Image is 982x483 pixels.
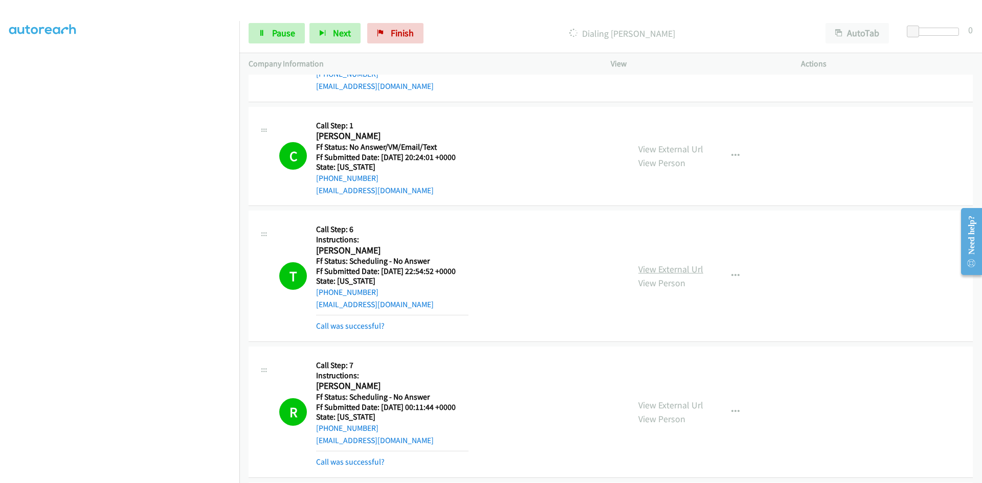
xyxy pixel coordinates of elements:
a: Call was successful? [316,457,385,467]
h5: Ff Status: Scheduling - No Answer [316,392,468,402]
h5: Instructions: [316,371,468,381]
h1: R [279,398,307,426]
h5: State: [US_STATE] [316,276,468,286]
a: View External Url [638,263,703,275]
h5: Call Step: 6 [316,224,468,235]
a: Pause [249,23,305,43]
p: Dialing [PERSON_NAME] [437,27,807,40]
a: [EMAIL_ADDRESS][DOMAIN_NAME] [316,186,434,195]
h5: Ff Submitted Date: [DATE] 00:11:44 +0000 [316,402,468,412]
h2: [PERSON_NAME] [316,130,468,142]
h5: Ff Status: No Answer/VM/Email/Text [316,142,468,152]
p: Actions [801,58,973,70]
h5: Ff Submitted Date: [DATE] 20:24:01 +0000 [316,152,468,163]
a: [PHONE_NUMBER] [316,173,378,183]
div: 0 [968,23,973,37]
h2: [PERSON_NAME] [316,380,468,392]
a: Call was successful? [316,321,385,331]
a: [EMAIL_ADDRESS][DOMAIN_NAME] [316,435,434,445]
h5: Ff Status: Scheduling - No Answer [316,256,468,266]
h1: C [279,142,307,170]
a: View Person [638,277,685,289]
h2: [PERSON_NAME] [316,245,468,257]
h5: Call Step: 7 [316,360,468,371]
a: View Person [638,413,685,425]
button: AutoTab [825,23,889,43]
h5: Ff Submitted Date: [DATE] 22:54:52 +0000 [316,266,468,277]
h5: Call Step: 1 [316,121,468,131]
a: [EMAIL_ADDRESS][DOMAIN_NAME] [316,300,434,309]
iframe: Resource Center [952,201,982,282]
p: View [611,58,783,70]
h1: T [279,262,307,290]
h5: State: [US_STATE] [316,412,468,422]
div: Delay between calls (in seconds) [912,28,959,36]
a: View External Url [638,399,703,411]
a: [PHONE_NUMBER] [316,287,378,297]
a: [PHONE_NUMBER] [316,423,378,433]
h5: State: [US_STATE] [316,162,468,172]
a: View External Url [638,143,703,155]
h5: Instructions: [316,235,468,245]
span: Finish [391,27,414,39]
span: Next [333,27,351,39]
a: Finish [367,23,423,43]
button: Next [309,23,361,43]
a: [EMAIL_ADDRESS][DOMAIN_NAME] [316,81,434,91]
a: View Person [638,157,685,169]
span: Pause [272,27,295,39]
p: Company Information [249,58,592,70]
